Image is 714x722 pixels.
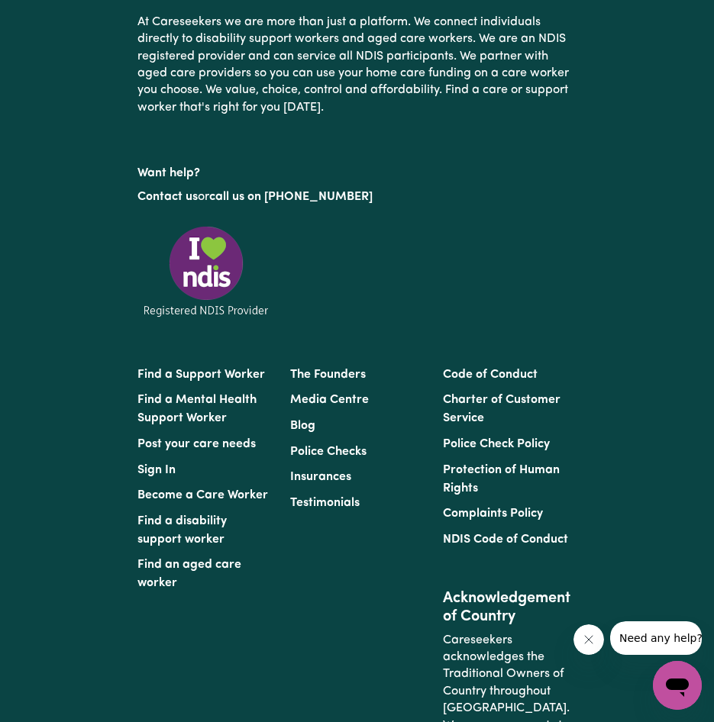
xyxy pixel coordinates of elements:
[137,394,257,424] a: Find a Mental Health Support Worker
[137,438,256,450] a: Post your care needs
[137,464,176,476] a: Sign In
[290,420,315,432] a: Blog
[137,159,577,182] p: Want help?
[443,533,568,546] a: NDIS Code of Conduct
[137,8,577,122] p: At Careseekers we are more than just a platform. We connect individuals directly to disability su...
[9,11,92,23] span: Need any help?
[573,624,604,655] iframe: Close message
[443,589,577,626] h2: Acknowledgement of Country
[290,369,366,381] a: The Founders
[443,394,561,424] a: Charter of Customer Service
[137,515,227,546] a: Find a disability support worker
[137,489,268,501] a: Become a Care Worker
[290,394,369,406] a: Media Centre
[137,182,577,211] p: or
[137,559,241,589] a: Find an aged care worker
[443,438,550,450] a: Police Check Policy
[137,224,275,319] img: Registered NDIS provider
[290,446,367,458] a: Police Checks
[137,369,265,381] a: Find a Support Worker
[443,369,538,381] a: Code of Conduct
[290,471,351,483] a: Insurances
[209,191,373,203] a: call us on [PHONE_NUMBER]
[443,464,560,495] a: Protection of Human Rights
[443,508,543,520] a: Complaints Policy
[290,497,360,509] a: Testimonials
[137,191,198,203] a: Contact us
[610,621,702,655] iframe: Message from company
[653,661,702,710] iframe: Button to launch messaging window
